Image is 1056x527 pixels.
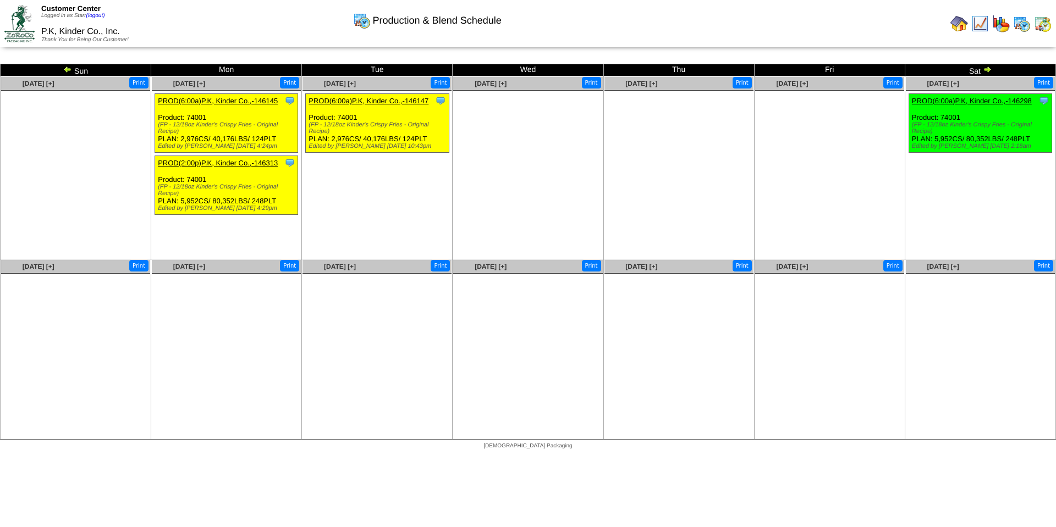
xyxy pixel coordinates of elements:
button: Print [582,260,601,271]
img: Tooltip [284,157,295,168]
span: Production & Blend Schedule [373,15,502,26]
img: arrowleft.gif [63,65,72,74]
div: Product: 74001 PLAN: 5,952CS / 80,352LBS / 248PLT [155,156,298,215]
a: (logout) [86,13,105,19]
div: Product: 74001 PLAN: 2,976CS / 40,176LBS / 124PLT [306,94,449,153]
span: Customer Center [41,4,101,13]
div: Edited by [PERSON_NAME] [DATE] 10:43pm [309,143,448,149]
button: Print [280,260,299,271]
a: [DATE] [+] [927,263,959,270]
button: Print [431,260,450,271]
div: (FP - 12/18oz Kinder's Crispy Fries - Original Recipe) [912,121,1052,135]
a: [DATE] [+] [23,80,54,87]
div: Edited by [PERSON_NAME] [DATE] 4:24pm [158,143,298,149]
img: Tooltip [1038,95,1049,106]
button: Print [733,77,752,88]
button: Print [582,77,601,88]
td: Sun [1,64,151,76]
a: [DATE] [+] [625,80,657,87]
div: (FP - 12/18oz Kinder's Crispy Fries - Original Recipe) [158,184,298,197]
button: Print [883,77,903,88]
a: [DATE] [+] [625,263,657,270]
img: ZoRoCo_Logo(Green%26Foil)%20jpg.webp [4,5,35,42]
img: calendarinout.gif [1034,15,1052,32]
a: [DATE] [+] [927,80,959,87]
img: home.gif [950,15,968,32]
div: (FP - 12/18oz Kinder's Crispy Fries - Original Recipe) [158,121,298,135]
a: [DATE] [+] [475,80,507,87]
img: Tooltip [435,95,446,106]
img: arrowright.gif [983,65,992,74]
span: Logged in as Starr [41,13,105,19]
a: [DATE] [+] [173,80,205,87]
a: [DATE] [+] [324,80,356,87]
button: Print [129,77,148,88]
td: Mon [151,64,302,76]
div: Edited by [PERSON_NAME] [DATE] 2:18am [912,143,1052,149]
a: [DATE] [+] [173,263,205,270]
button: Print [1034,77,1053,88]
button: Print [129,260,148,271]
a: PROD(2:00p)P.K, Kinder Co.,-146313 [158,159,278,167]
img: calendarprod.gif [1013,15,1031,32]
a: PROD(6:00a)P.K, Kinder Co.,-146145 [158,97,278,105]
td: Wed [453,64,603,76]
button: Print [733,260,752,271]
a: PROD(6:00a)P.K, Kinder Co.,-146147 [309,97,428,105]
a: [DATE] [+] [776,263,808,270]
td: Tue [302,64,453,76]
div: (FP - 12/18oz Kinder's Crispy Fries - Original Recipe) [309,121,448,135]
span: Thank You for Being Our Customer! [41,37,129,43]
button: Print [431,77,450,88]
a: [DATE] [+] [324,263,356,270]
img: graph.gif [992,15,1010,32]
td: Fri [754,64,905,76]
td: Thu [603,64,754,76]
a: [DATE] [+] [475,263,507,270]
div: Edited by [PERSON_NAME] [DATE] 4:29pm [158,205,298,212]
img: calendarprod.gif [353,12,371,29]
a: [DATE] [+] [776,80,808,87]
img: line_graph.gif [971,15,989,32]
button: Print [883,260,903,271]
div: Product: 74001 PLAN: 5,952CS / 80,352LBS / 248PLT [909,94,1052,153]
td: Sat [905,64,1055,76]
button: Print [1034,260,1053,271]
button: Print [280,77,299,88]
span: P.K, Kinder Co., Inc. [41,27,120,36]
a: [DATE] [+] [23,263,54,270]
span: [DEMOGRAPHIC_DATA] Packaging [483,443,572,449]
a: PROD(6:00a)P.K, Kinder Co.,-146298 [912,97,1032,105]
img: Tooltip [284,95,295,106]
div: Product: 74001 PLAN: 2,976CS / 40,176LBS / 124PLT [155,94,298,153]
